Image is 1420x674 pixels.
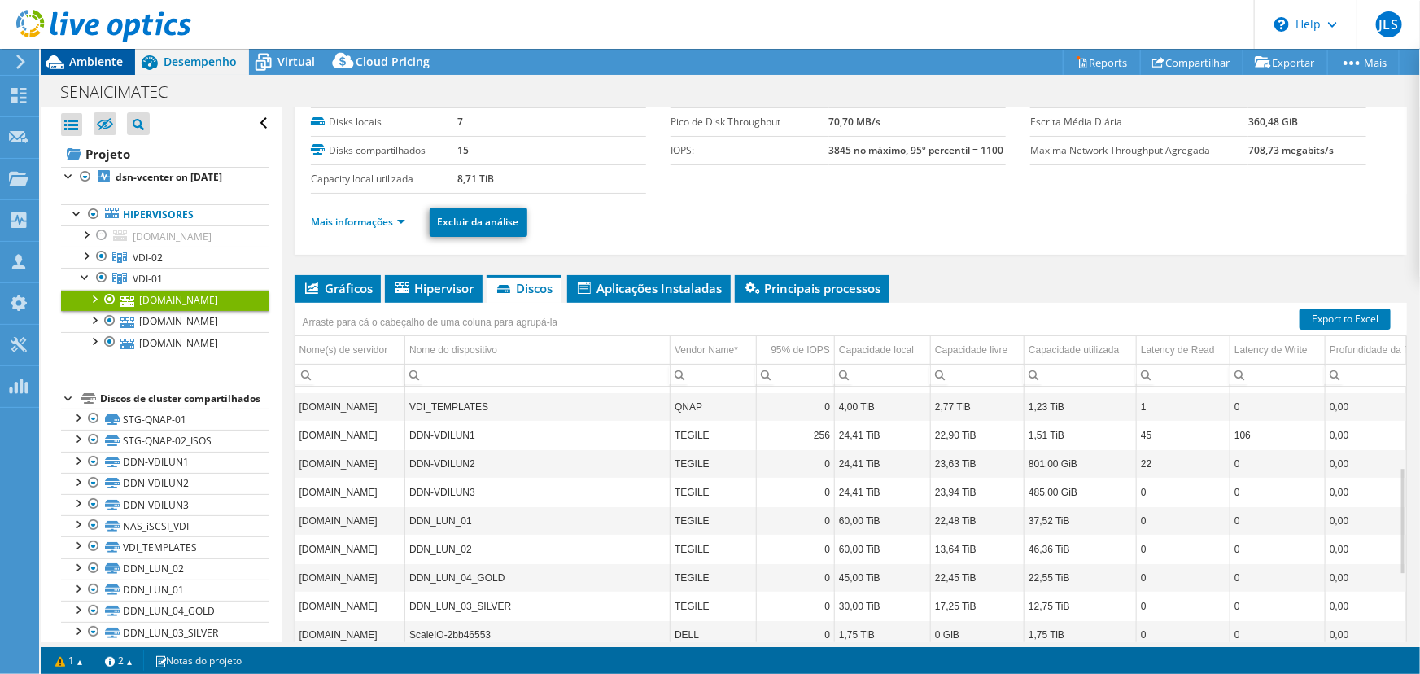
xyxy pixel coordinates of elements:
div: Capacidade local [839,340,914,360]
div: Data grid [295,303,1407,649]
td: Column Nome do dispositivo, Value ScaleIO-2bb46553 [405,620,671,649]
td: Column Nome do dispositivo, Filter cell [405,364,671,386]
td: Column Nome(s) de servidor, Value esxi-dsn-09.fieb.org.br [295,421,405,449]
div: Nome(s) de servidor [299,340,388,360]
td: Column Nome do dispositivo, Value VDI_TEMPLATES [405,392,671,421]
td: Column Capacidade local, Value 24,41 TiB [835,421,931,449]
a: DDN-VDILUN3 [61,494,269,515]
b: 708,73 megabits/s [1248,143,1334,157]
td: Column Latency de Write, Value 0 [1230,535,1326,563]
td: Capacidade local Column [835,336,931,365]
span: Hipervisor [393,280,474,296]
td: Column Vendor Name*, Value TEGILE [671,592,757,620]
td: Column Latency de Write, Value 0 [1230,506,1326,535]
a: DDN_LUN_02 [61,558,269,580]
td: Column Capacidade utilizada, Value 12,75 TiB [1025,592,1137,620]
span: VDI-02 [133,251,163,265]
a: Notas do projeto [143,650,253,671]
td: Column Nome(s) de servidor, Value esxi-dsn-09.fieb.org.br [295,535,405,563]
td: Nome(s) de servidor Column [295,336,405,365]
td: Vendor Name* Column [671,336,757,365]
td: Column Latency de Read, Value 0 [1137,535,1230,563]
a: Compartilhar [1140,50,1243,75]
td: Column Latency de Read, Value 0 [1137,620,1230,649]
td: Column Capacidade livre, Value 2,77 TiB [931,392,1025,421]
td: Column Capacidade local, Value 60,00 TiB [835,506,931,535]
td: Column Capacidade livre, Value 13,64 TiB [931,535,1025,563]
td: Column Capacidade livre, Value 17,25 TiB [931,592,1025,620]
div: Latency de Write [1234,340,1308,360]
svg: \n [1274,17,1289,32]
td: Column Capacidade utilizada, Value 37,52 TiB [1025,506,1137,535]
td: Column Capacidade livre, Value 0 GiB [931,620,1025,649]
label: Escrita Média Diária [1030,114,1248,130]
span: JLS [1376,11,1402,37]
td: Column Capacidade livre, Value 22,45 TiB [931,563,1025,592]
span: Virtual [277,54,315,69]
td: Column Nome(s) de servidor, Value esxi-dsn-09.fieb.org.br [295,620,405,649]
td: Column Capacidade livre, Value 22,48 TiB [931,506,1025,535]
div: Profundidade da fila [1330,340,1417,360]
td: Column Capacidade utilizada, Value 1,51 TiB [1025,421,1137,449]
td: Column Capacidade livre, Filter cell [931,364,1025,386]
td: Column Vendor Name*, Value TEGILE [671,449,757,478]
b: 15 [457,143,469,157]
label: IOPS: [671,142,829,159]
label: Pico de Disk Throughput [671,114,829,130]
td: Column 95% de IOPS, Filter cell [757,364,835,386]
span: VDI-01 [133,272,163,286]
td: Column 95% de IOPS, Value 0 [757,449,835,478]
td: Column Latency de Read, Value 0 [1137,563,1230,592]
td: Column 95% de IOPS, Value 0 [757,592,835,620]
td: Column Capacidade utilizada, Filter cell [1025,364,1137,386]
td: Column Nome(s) de servidor, Value esxi-dsn-09.fieb.org.br [295,449,405,478]
a: 1 [44,650,94,671]
a: [DOMAIN_NAME] [61,225,269,247]
div: Capacidade utilizada [1029,340,1119,360]
td: Column Capacidade livre, Value 23,94 TiB [931,478,1025,506]
a: DDN-VDILUN2 [61,473,269,494]
div: 95% de IOPS [771,340,830,360]
a: DDN_LUN_01 [61,580,269,601]
td: Column Latency de Write, Value 0 [1230,392,1326,421]
td: Capacidade utilizada Column [1025,336,1137,365]
td: Column Nome do dispositivo, Value DDN_LUN_04_GOLD [405,563,671,592]
a: DDN_LUN_04_GOLD [61,601,269,622]
td: Column Capacidade utilizada, Value 485,00 GiB [1025,478,1137,506]
span: Ambiente [69,54,123,69]
td: Nome do dispositivo Column [405,336,671,365]
a: Exportar [1243,50,1328,75]
a: [DOMAIN_NAME] [61,290,269,311]
td: Column Capacidade local, Value 60,00 TiB [835,535,931,563]
td: Latency de Read Column [1137,336,1230,365]
td: Column Latency de Read, Value 0 [1137,506,1230,535]
td: Column Latency de Write, Filter cell [1230,364,1326,386]
td: Column 95% de IOPS, Value 0 [757,506,835,535]
td: Column Capacidade livre, Value 22,90 TiB [931,421,1025,449]
td: Column Capacidade local, Value 4,00 TiB [835,392,931,421]
h1: SENAICIMATEC [53,83,193,101]
td: Column Nome(s) de servidor, Filter cell [295,364,405,386]
label: Disks compartilhados [311,142,458,159]
td: Column Capacidade local, Value 45,00 TiB [835,563,931,592]
span: Aplicações Instaladas [575,280,723,296]
td: Column Capacidade local, Filter cell [835,364,931,386]
td: Column Capacidade livre, Value 23,63 TiB [931,449,1025,478]
td: Column Capacidade utilizada, Value 801,00 GiB [1025,449,1137,478]
td: Column Capacidade local, Value 24,41 TiB [835,478,931,506]
a: STG-QNAP-01 [61,409,269,430]
td: Column Nome(s) de servidor, Value esxi-dsn-09.fieb.org.br [295,392,405,421]
td: Column Latency de Read, Value 0 [1137,478,1230,506]
span: Discos [495,280,553,296]
td: Column Nome do dispositivo, Value DDN_LUN_03_SILVER [405,592,671,620]
td: Column Capacidade utilizada, Value 22,55 TiB [1025,563,1137,592]
td: Column Latency de Read, Value 0 [1137,592,1230,620]
label: Maxima Network Throughput Agregada [1030,142,1248,159]
a: Mais informações [311,215,405,229]
a: Reports [1063,50,1141,75]
td: Column 95% de IOPS, Value 0 [757,620,835,649]
td: Column Capacidade local, Value 30,00 TiB [835,592,931,620]
td: Column Latency de Write, Value 0 [1230,449,1326,478]
td: Column Latency de Write, Value 0 [1230,478,1326,506]
td: Column Nome do dispositivo, Value DDN_LUN_02 [405,535,671,563]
